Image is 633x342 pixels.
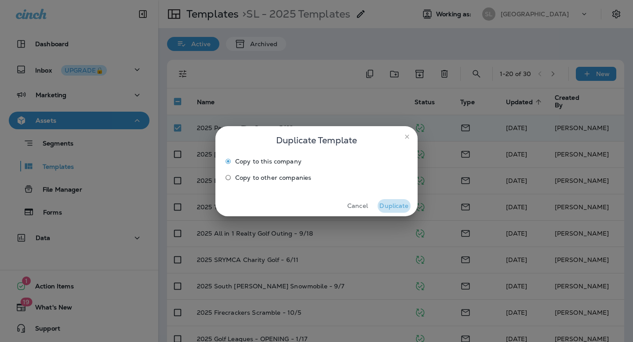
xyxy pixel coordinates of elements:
button: Duplicate [378,199,411,213]
span: Copy to other companies [235,174,311,181]
span: Duplicate Template [276,133,357,147]
span: Copy to this company [235,158,302,165]
button: Cancel [341,199,374,213]
button: close [400,130,414,144]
